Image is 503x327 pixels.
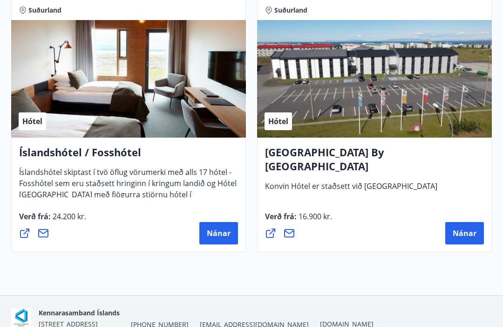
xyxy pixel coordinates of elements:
span: 16.900 kr. [297,212,332,222]
span: Kennarasamband Íslands [39,309,120,318]
span: Hótel [22,117,42,127]
button: Nánar [199,223,238,245]
span: Suðurland [274,6,307,15]
span: 24.200 kr. [51,212,86,222]
span: Íslandshótel skiptast í tvö öflug vörumerki með alls 17 hótel - Fosshótel sem eru staðsett hringi... [19,167,237,219]
span: Verð frá : [19,212,86,230]
h4: [GEOGRAPHIC_DATA] By [GEOGRAPHIC_DATA] [265,146,484,181]
span: Nánar [453,229,476,239]
button: Nánar [445,223,484,245]
span: Suðurland [28,6,61,15]
span: Konvin Hótel er staðsett við [GEOGRAPHIC_DATA] [265,181,437,199]
span: Nánar [207,229,231,239]
span: Verð frá : [265,212,332,230]
span: Hótel [268,117,288,127]
h4: Íslandshótel / Fosshótel [19,146,238,167]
